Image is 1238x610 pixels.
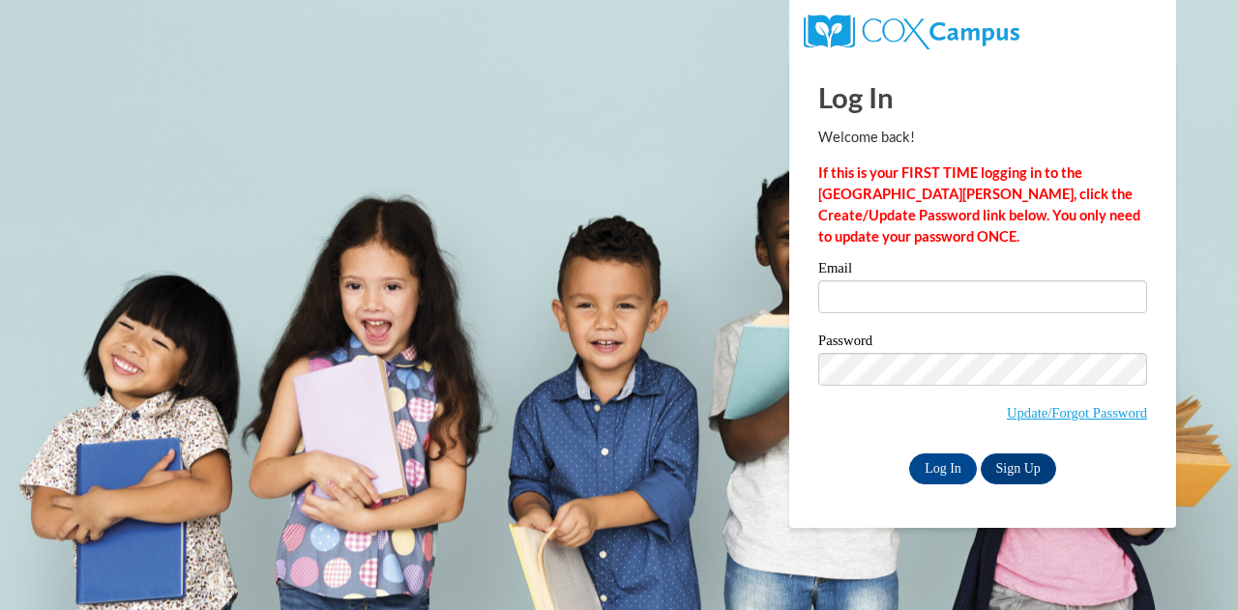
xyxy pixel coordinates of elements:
p: Welcome back! [818,127,1147,148]
strong: If this is your FIRST TIME logging in to the [GEOGRAPHIC_DATA][PERSON_NAME], click the Create/Upd... [818,164,1140,245]
label: Password [818,334,1147,353]
a: COX Campus [804,22,1019,39]
h1: Log In [818,77,1147,117]
label: Email [818,261,1147,280]
input: Log In [909,453,977,484]
img: COX Campus [804,15,1019,49]
a: Sign Up [981,453,1056,484]
a: Update/Forgot Password [1007,405,1147,421]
